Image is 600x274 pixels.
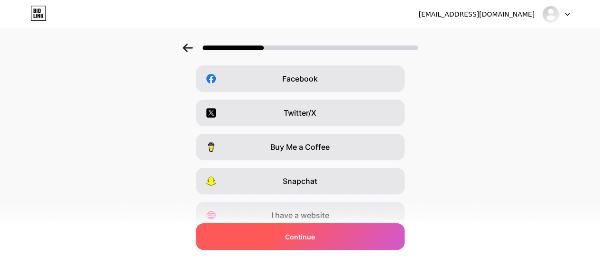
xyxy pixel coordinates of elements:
span: Snapchat [283,175,317,187]
span: Twitter/X [284,107,316,119]
div: [EMAIL_ADDRESS][DOMAIN_NAME] [418,9,535,19]
span: Continue [285,232,315,242]
span: I have a website [271,210,329,221]
span: Buy Me a Coffee [270,141,330,153]
img: יעל דהן [542,5,560,23]
span: Facebook [282,73,318,84]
